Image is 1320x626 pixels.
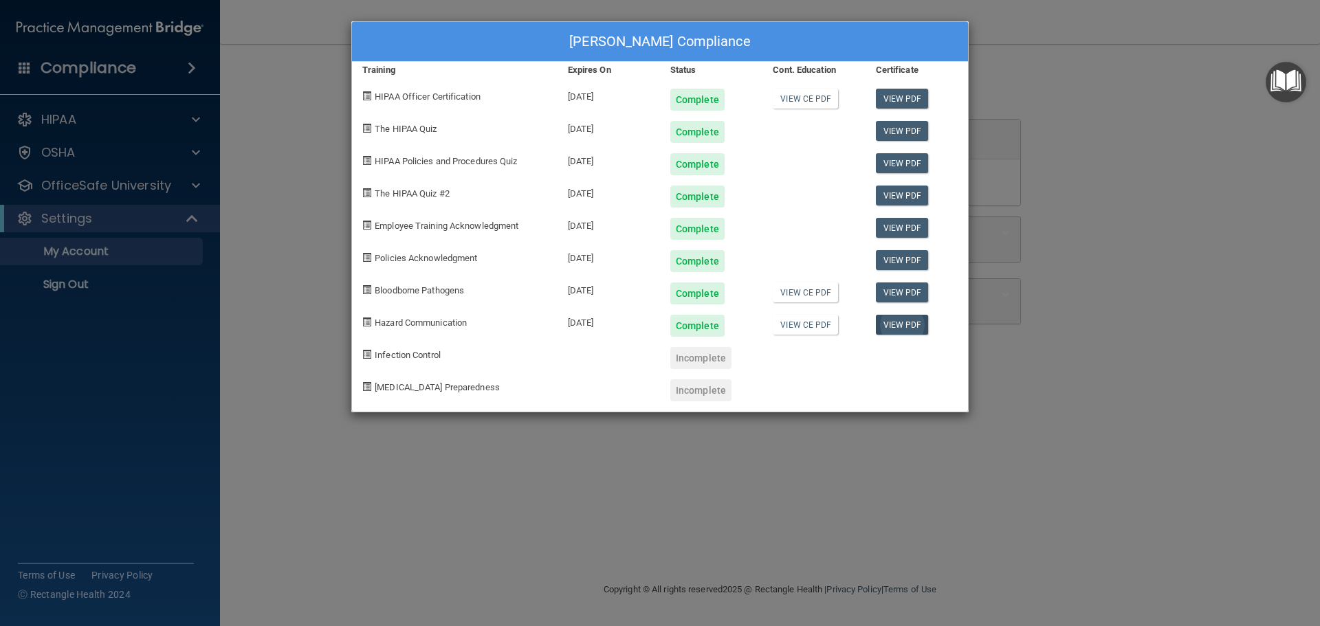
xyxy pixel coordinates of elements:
[375,253,477,263] span: Policies Acknowledgment
[1266,62,1306,102] button: Open Resource Center
[876,121,929,141] a: View PDF
[876,315,929,335] a: View PDF
[558,111,660,143] div: [DATE]
[375,156,517,166] span: HIPAA Policies and Procedures Quiz
[558,272,660,304] div: [DATE]
[558,304,660,337] div: [DATE]
[670,250,725,272] div: Complete
[876,153,929,173] a: View PDF
[876,282,929,302] a: View PDF
[876,250,929,270] a: View PDF
[670,315,725,337] div: Complete
[670,153,725,175] div: Complete
[375,188,450,199] span: The HIPAA Quiz #2
[876,186,929,205] a: View PDF
[762,62,865,78] div: Cont. Education
[558,240,660,272] div: [DATE]
[876,89,929,109] a: View PDF
[352,22,968,62] div: [PERSON_NAME] Compliance
[670,282,725,304] div: Complete
[375,317,467,328] span: Hazard Communication
[375,382,500,392] span: [MEDICAL_DATA] Preparedness
[670,89,725,111] div: Complete
[670,218,725,240] div: Complete
[670,121,725,143] div: Complete
[375,221,518,231] span: Employee Training Acknowledgment
[558,175,660,208] div: [DATE]
[375,124,437,134] span: The HIPAA Quiz
[375,91,481,102] span: HIPAA Officer Certification
[866,62,968,78] div: Certificate
[660,62,762,78] div: Status
[558,62,660,78] div: Expires On
[558,208,660,240] div: [DATE]
[352,62,558,78] div: Training
[670,347,731,369] div: Incomplete
[375,285,464,295] span: Bloodborne Pathogens
[558,143,660,175] div: [DATE]
[773,315,838,335] a: View CE PDF
[558,78,660,111] div: [DATE]
[773,89,838,109] a: View CE PDF
[773,282,838,302] a: View CE PDF
[670,379,731,401] div: Incomplete
[670,186,725,208] div: Complete
[375,350,441,360] span: Infection Control
[876,218,929,238] a: View PDF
